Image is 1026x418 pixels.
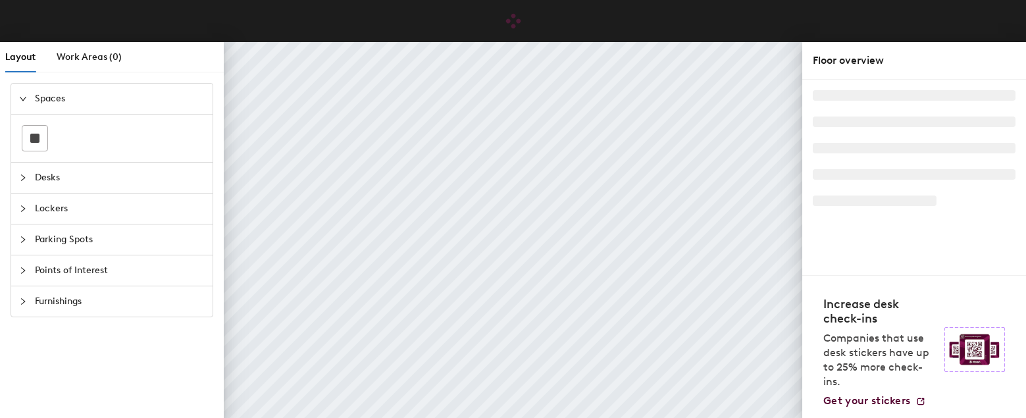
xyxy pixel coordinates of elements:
span: Desks [35,163,205,193]
span: Lockers [35,194,205,224]
span: expanded [19,95,27,103]
span: Layout [5,51,36,63]
img: Sticker logo [944,327,1005,372]
a: Get your stickers [823,394,926,407]
span: Parking Spots [35,224,205,255]
span: Furnishings [35,286,205,317]
span: collapsed [19,205,27,213]
span: Get your stickers [823,394,910,407]
span: collapsed [19,236,27,244]
span: Spaces [35,84,205,114]
span: collapsed [19,298,27,305]
div: Floor overview [813,53,1015,68]
span: Points of Interest [35,255,205,286]
h4: Increase desk check-ins [823,297,936,326]
span: collapsed [19,174,27,182]
span: collapsed [19,267,27,274]
p: Companies that use desk stickers have up to 25% more check-ins. [823,331,936,389]
span: Work Areas (0) [57,51,122,63]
